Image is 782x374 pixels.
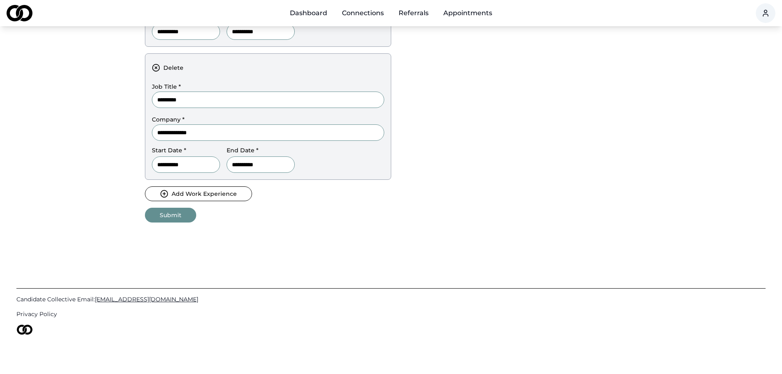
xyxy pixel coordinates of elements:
nav: Main [283,5,499,21]
label: Company * [152,116,185,123]
a: Appointments [437,5,499,21]
a: Referrals [392,5,435,21]
button: Delete [152,60,198,75]
img: logo [7,5,32,21]
a: Connections [335,5,390,21]
label: Start Date * [152,147,220,153]
button: Add Work Experience [145,186,252,201]
label: Job Title * [152,83,181,90]
button: Submit [145,208,196,223]
a: Dashboard [283,5,334,21]
a: Privacy Policy [16,310,766,318]
a: Candidate Collective Email:[EMAIL_ADDRESS][DOMAIN_NAME] [16,295,766,303]
span: [EMAIL_ADDRESS][DOMAIN_NAME] [95,296,198,303]
img: logo [16,325,33,335]
label: End Date * [227,147,295,153]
